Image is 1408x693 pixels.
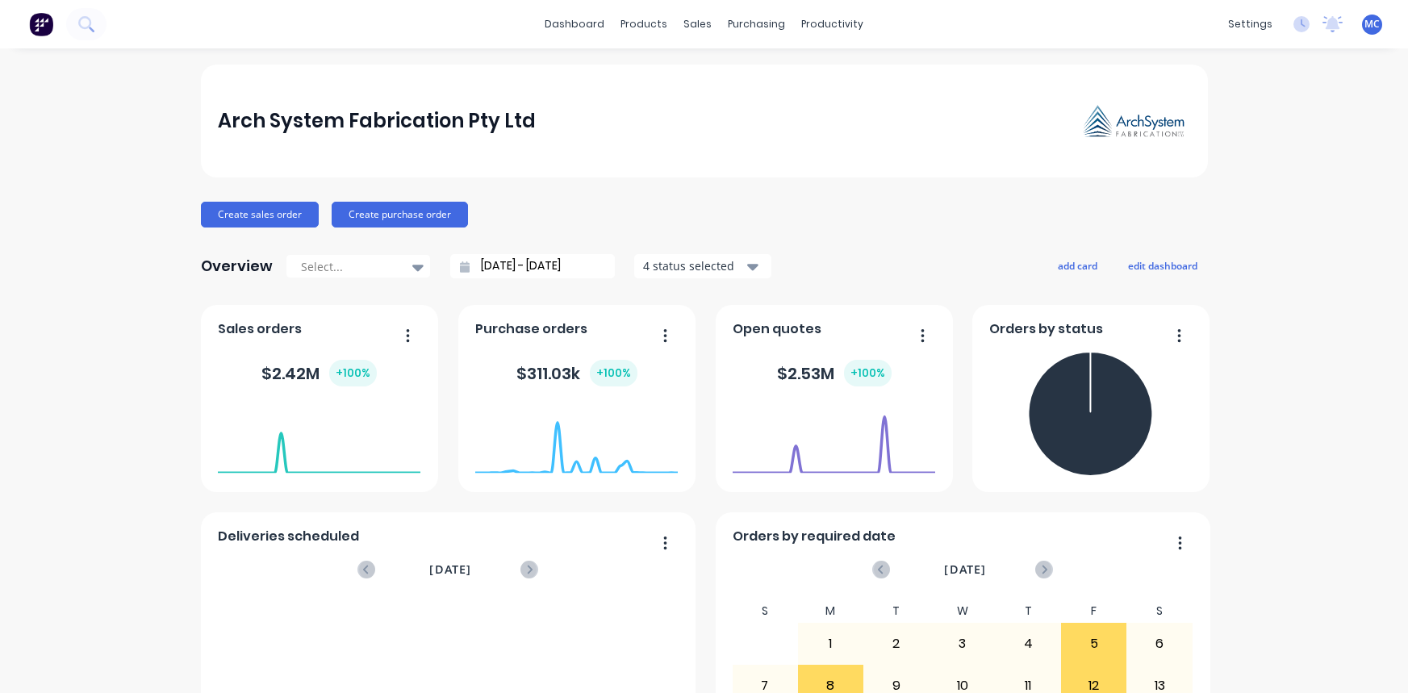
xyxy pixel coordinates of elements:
[777,360,892,386] div: $ 2.53M
[612,12,675,36] div: products
[1062,624,1126,664] div: 5
[643,257,745,274] div: 4 status selected
[1077,100,1190,143] img: Arch System Fabrication Pty Ltd
[475,319,587,339] span: Purchase orders
[733,527,896,546] span: Orders by required date
[1364,17,1380,31] span: MC
[218,105,536,137] div: Arch System Fabrication Pty Ltd
[29,12,53,36] img: Factory
[201,250,273,282] div: Overview
[944,561,986,578] span: [DATE]
[261,360,377,386] div: $ 2.42M
[733,319,821,339] span: Open quotes
[537,12,612,36] a: dashboard
[1127,624,1192,664] div: 6
[1126,599,1193,623] div: S
[1118,255,1208,276] button: edit dashboard
[793,12,871,36] div: productivity
[201,202,319,228] button: Create sales order
[1061,599,1127,623] div: F
[516,360,637,386] div: $ 311.03k
[675,12,720,36] div: sales
[996,624,1060,664] div: 4
[329,360,377,386] div: + 100 %
[590,360,637,386] div: + 100 %
[218,319,302,339] span: Sales orders
[864,624,929,664] div: 2
[863,599,930,623] div: T
[989,319,1103,339] span: Orders by status
[798,599,864,623] div: M
[429,561,471,578] span: [DATE]
[930,599,996,623] div: W
[799,624,863,664] div: 1
[720,12,793,36] div: purchasing
[634,254,771,278] button: 4 status selected
[1047,255,1108,276] button: add card
[995,599,1061,623] div: T
[732,599,798,623] div: S
[332,202,468,228] button: Create purchase order
[844,360,892,386] div: + 100 %
[1220,12,1281,36] div: settings
[930,624,995,664] div: 3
